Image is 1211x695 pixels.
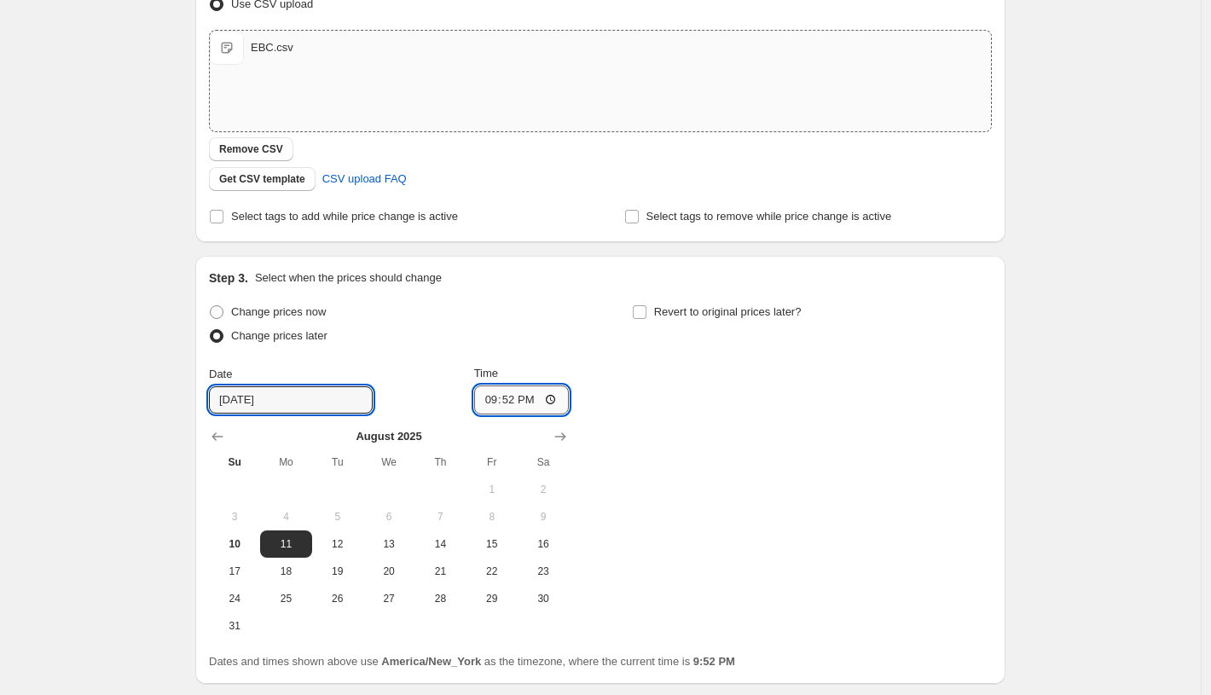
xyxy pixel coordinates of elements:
span: Select tags to remove while price change is active [646,210,892,223]
span: 12 [319,537,356,551]
th: Tuesday [312,449,363,476]
button: Saturday August 23 2025 [518,558,569,585]
span: CSV upload FAQ [322,171,407,188]
span: Sa [524,455,562,469]
button: Friday August 22 2025 [466,558,518,585]
button: Friday August 29 2025 [466,585,518,612]
span: 11 [267,537,304,551]
button: Remove CSV [209,137,293,161]
span: 29 [473,592,511,605]
button: Monday August 25 2025 [260,585,311,612]
span: 31 [216,619,253,633]
span: 4 [267,510,304,524]
button: Tuesday August 26 2025 [312,585,363,612]
span: 2 [524,483,562,496]
span: 24 [216,592,253,605]
span: 18 [267,565,304,578]
th: Saturday [518,449,569,476]
button: Friday August 15 2025 [466,530,518,558]
span: Remove CSV [219,142,283,156]
button: Saturday August 9 2025 [518,503,569,530]
span: 7 [421,510,459,524]
button: Friday August 8 2025 [466,503,518,530]
span: Get CSV template [219,172,305,186]
button: Thursday August 14 2025 [414,530,466,558]
button: Saturday August 2 2025 [518,476,569,503]
span: Fr [473,455,511,469]
span: 5 [319,510,356,524]
button: Tuesday August 12 2025 [312,530,363,558]
span: 3 [216,510,253,524]
span: 20 [370,565,408,578]
button: Sunday August 24 2025 [209,585,260,612]
span: Date [209,368,232,380]
th: Thursday [414,449,466,476]
span: 17 [216,565,253,578]
button: Wednesday August 13 2025 [363,530,414,558]
span: 26 [319,592,356,605]
th: Sunday [209,449,260,476]
button: Wednesday August 27 2025 [363,585,414,612]
button: Thursday August 28 2025 [414,585,466,612]
span: 15 [473,537,511,551]
span: Change prices now [231,305,326,318]
span: Mo [267,455,304,469]
b: 9:52 PM [693,655,735,668]
span: 30 [524,592,562,605]
button: Thursday August 21 2025 [414,558,466,585]
span: 6 [370,510,408,524]
button: Get CSV template [209,167,316,191]
span: 19 [319,565,356,578]
span: 10 [216,537,253,551]
button: Saturday August 30 2025 [518,585,569,612]
span: 27 [370,592,408,605]
button: Today Sunday August 10 2025 [209,530,260,558]
button: Sunday August 17 2025 [209,558,260,585]
span: 25 [267,592,304,605]
span: Select tags to add while price change is active [231,210,458,223]
div: EBC.csv [251,39,293,56]
button: Wednesday August 6 2025 [363,503,414,530]
button: Show previous month, July 2025 [206,425,229,449]
span: Th [421,455,459,469]
button: Sunday August 31 2025 [209,612,260,640]
span: 16 [524,537,562,551]
span: We [370,455,408,469]
button: Thursday August 7 2025 [414,503,466,530]
span: 23 [524,565,562,578]
input: 8/10/2025 [209,386,373,414]
span: Time [474,367,498,379]
button: Friday August 1 2025 [466,476,518,503]
span: Su [216,455,253,469]
button: Saturday August 16 2025 [518,530,569,558]
th: Wednesday [363,449,414,476]
span: 13 [370,537,408,551]
span: 28 [421,592,459,605]
span: Tu [319,455,356,469]
a: CSV upload FAQ [312,165,417,193]
input: 12:00 [474,385,570,414]
span: Dates and times shown above use as the timezone, where the current time is [209,655,735,668]
span: 21 [421,565,459,578]
button: Sunday August 3 2025 [209,503,260,530]
span: 14 [421,537,459,551]
span: 1 [473,483,511,496]
th: Friday [466,449,518,476]
span: 8 [473,510,511,524]
button: Monday August 18 2025 [260,558,311,585]
button: Tuesday August 5 2025 [312,503,363,530]
th: Monday [260,449,311,476]
span: 9 [524,510,562,524]
button: Monday August 11 2025 [260,530,311,558]
button: Wednesday August 20 2025 [363,558,414,585]
span: Change prices later [231,329,327,342]
p: Select when the prices should change [255,269,442,287]
button: Show next month, September 2025 [548,425,572,449]
h2: Step 3. [209,269,248,287]
button: Tuesday August 19 2025 [312,558,363,585]
span: 22 [473,565,511,578]
span: Revert to original prices later? [654,305,802,318]
button: Monday August 4 2025 [260,503,311,530]
b: America/New_York [381,655,481,668]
